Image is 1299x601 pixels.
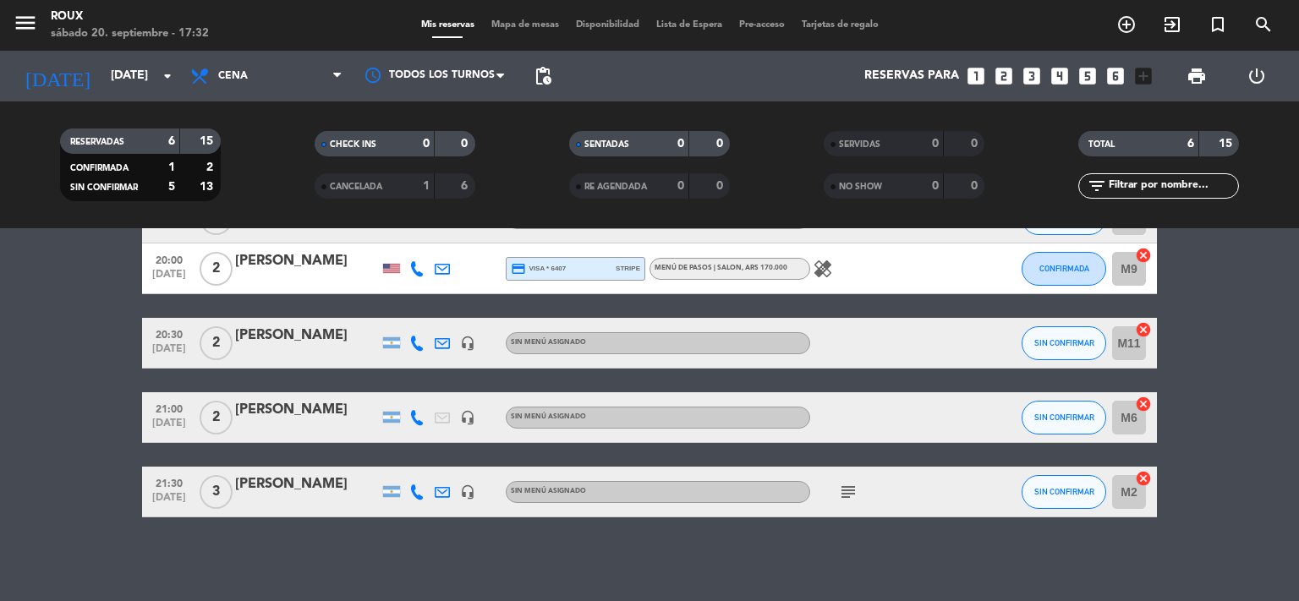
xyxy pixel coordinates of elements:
[511,339,586,346] span: Sin menú asignado
[1034,487,1094,496] span: SIN CONFIRMAR
[1187,138,1194,150] strong: 6
[716,180,726,192] strong: 0
[1116,14,1137,35] i: add_circle_outline
[742,265,787,271] span: , ARS 170.000
[648,20,731,30] span: Lista de Espera
[1226,51,1286,101] div: LOG OUT
[511,261,566,276] span: visa * 6407
[148,249,190,269] span: 20:00
[1034,413,1094,422] span: SIN CONFIRMAR
[932,180,939,192] strong: 0
[330,140,376,149] span: CHECK INS
[567,20,648,30] span: Disponibilidad
[584,140,629,149] span: SENTADAS
[813,259,833,279] i: healing
[839,140,880,149] span: SERVIDAS
[235,325,379,347] div: [PERSON_NAME]
[1135,470,1152,487] i: cancel
[1104,65,1126,87] i: looks_6
[148,269,190,288] span: [DATE]
[1088,140,1115,149] span: TOTAL
[148,418,190,437] span: [DATE]
[1219,138,1236,150] strong: 15
[235,250,379,272] div: [PERSON_NAME]
[1077,65,1099,87] i: looks_5
[1247,66,1267,86] i: power_settings_new
[511,413,586,420] span: Sin menú asignado
[1022,475,1106,509] button: SIN CONFIRMAR
[218,70,248,82] span: Cena
[235,473,379,495] div: [PERSON_NAME]
[1253,14,1274,35] i: search
[423,180,430,192] strong: 1
[677,180,684,192] strong: 0
[200,475,233,509] span: 3
[413,20,483,30] span: Mis reservas
[1049,65,1071,87] i: looks_4
[461,180,471,192] strong: 6
[993,65,1015,87] i: looks_two
[70,164,129,172] span: CONFIRMADA
[716,138,726,150] strong: 0
[965,65,987,87] i: looks_one
[200,401,233,434] span: 2
[1187,66,1207,86] span: print
[168,181,175,193] strong: 5
[51,25,209,42] div: sábado 20. septiembre - 17:32
[511,488,586,494] span: Sin menú asignado
[461,138,471,150] strong: 0
[839,183,882,191] span: NO SHOW
[584,183,647,191] span: RE AGENDADA
[1135,321,1152,338] i: cancel
[1087,176,1107,196] i: filter_list
[330,183,382,191] span: CANCELADA
[13,10,38,41] button: menu
[1132,65,1154,87] i: add_box
[864,69,959,83] span: Reservas para
[206,161,216,173] strong: 2
[1022,401,1106,434] button: SIN CONFIRMAR
[616,263,640,274] span: stripe
[1135,247,1152,264] i: cancel
[148,473,190,492] span: 21:30
[148,343,190,363] span: [DATE]
[511,261,526,276] i: credit_card
[1022,252,1106,286] button: CONFIRMADA
[168,135,175,147] strong: 6
[655,265,787,271] span: Menú de pasos | SALON
[971,138,981,150] strong: 0
[157,66,178,86] i: arrow_drop_down
[51,8,209,25] div: Roux
[460,336,475,351] i: headset_mic
[971,180,981,192] strong: 0
[460,484,475,500] i: headset_mic
[200,181,216,193] strong: 13
[677,138,684,150] strong: 0
[148,492,190,511] span: [DATE]
[148,324,190,343] span: 20:30
[1135,396,1152,413] i: cancel
[148,398,190,418] span: 21:00
[423,138,430,150] strong: 0
[168,161,175,173] strong: 1
[1021,65,1043,87] i: looks_3
[533,66,553,86] span: pending_actions
[1107,177,1238,195] input: Filtrar por nombre...
[838,482,858,502] i: subject
[235,399,379,421] div: [PERSON_NAME]
[200,135,216,147] strong: 15
[200,252,233,286] span: 2
[200,326,233,360] span: 2
[1208,14,1228,35] i: turned_in_not
[483,20,567,30] span: Mapa de mesas
[731,20,793,30] span: Pre-acceso
[13,10,38,36] i: menu
[460,410,475,425] i: headset_mic
[1039,264,1089,273] span: CONFIRMADA
[1034,338,1094,347] span: SIN CONFIRMAR
[932,138,939,150] strong: 0
[70,138,124,146] span: RESERVADAS
[13,57,102,95] i: [DATE]
[793,20,887,30] span: Tarjetas de regalo
[70,183,138,192] span: SIN CONFIRMAR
